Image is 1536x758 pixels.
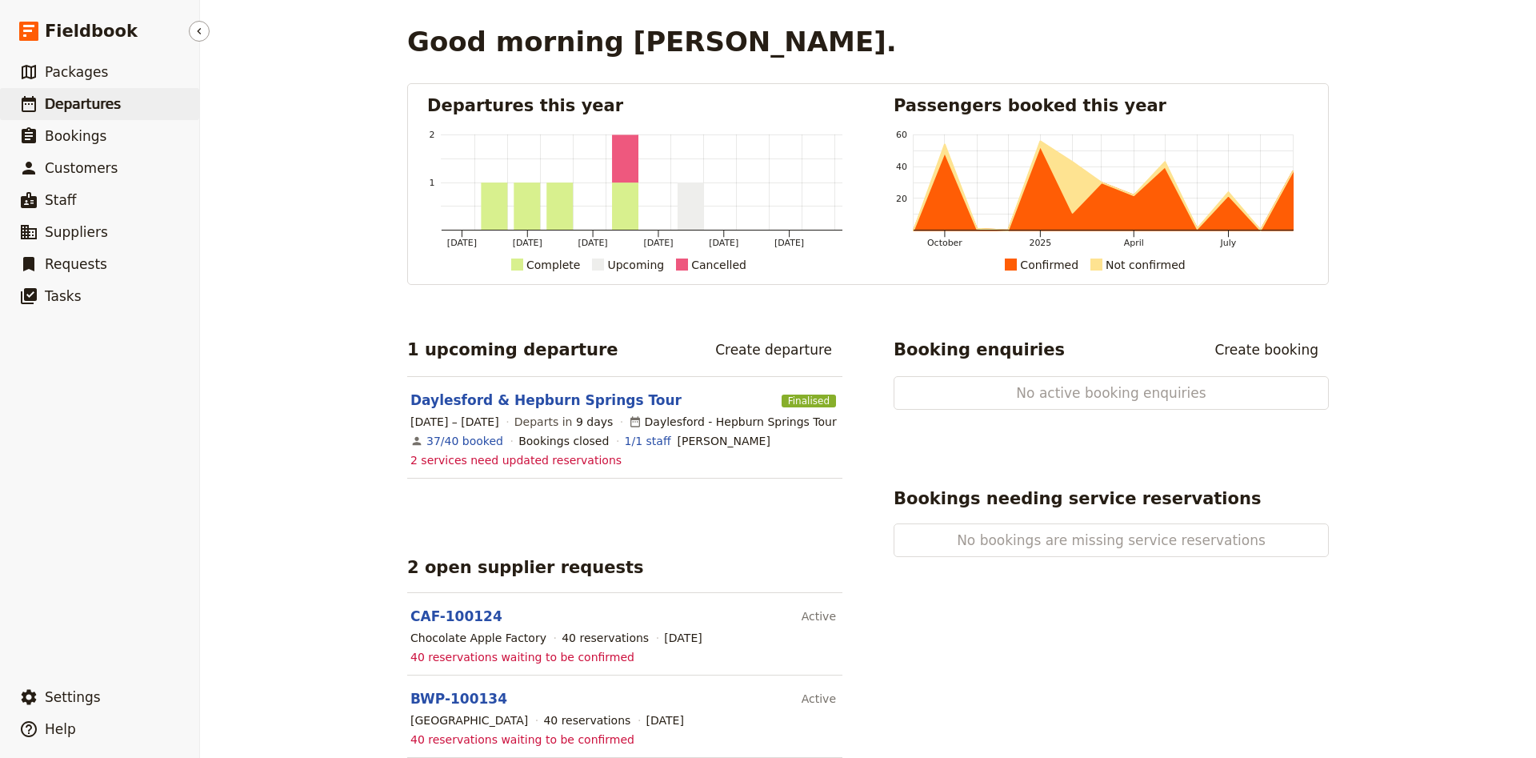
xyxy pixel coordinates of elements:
span: Requests [45,256,107,272]
tspan: April [1124,238,1144,248]
tspan: [DATE] [513,238,542,248]
span: [DATE] [664,630,702,646]
h2: Bookings needing service reservations [894,487,1261,511]
span: Help [45,721,76,737]
a: Daylesford & Hepburn Springs Tour [410,391,682,410]
button: Hide menu [189,21,210,42]
span: Departs in [514,414,613,430]
tspan: [DATE] [578,238,608,248]
span: 40 reservations waiting to be confirmed [410,649,634,665]
span: Tasks [45,288,82,304]
span: Staff [45,192,77,208]
span: [DATE] – [DATE] [410,414,499,430]
div: Bookings closed [518,433,609,449]
span: Wayne Priest [678,433,770,449]
span: Finalised [782,395,836,407]
tspan: October [927,238,962,248]
a: CAF-100124 [410,608,502,624]
div: Upcoming [607,255,664,275]
div: Complete [526,255,580,275]
span: No active booking enquiries [946,383,1277,403]
tspan: [DATE] [643,238,673,248]
span: Departures [45,96,121,112]
div: [GEOGRAPHIC_DATA] [410,712,528,728]
tspan: 2 [430,130,435,140]
span: 9 days [576,415,613,428]
span: Suppliers [45,224,108,240]
span: [DATE] [646,712,684,728]
h2: Passengers booked this year [894,94,1309,118]
span: Customers [45,160,118,176]
a: View the bookings for this departure [426,433,503,449]
div: 40 reservations [543,712,630,728]
tspan: [DATE] [709,238,738,248]
tspan: 60 [896,130,907,140]
a: Create booking [1204,336,1329,363]
span: Bookings [45,128,106,144]
a: BWP-100134 [410,691,507,707]
tspan: July [1220,238,1237,248]
a: 1/1 staff [625,433,671,449]
div: Active [802,603,836,630]
tspan: [DATE] [447,238,477,248]
div: Not confirmed [1106,255,1186,275]
tspan: [DATE] [774,238,804,248]
span: 2 services need updated reservations [410,452,622,468]
h2: Booking enquiries [894,338,1065,362]
tspan: 1 [430,178,435,188]
span: Fieldbook [45,19,138,43]
span: No bookings are missing service reservations [946,531,1277,550]
span: Packages [45,64,108,80]
tspan: 40 [896,162,907,172]
span: Settings [45,689,101,705]
div: 40 reservations [562,630,649,646]
div: Confirmed [1020,255,1078,275]
div: Active [802,685,836,712]
div: Daylesford - Hepburn Springs Tour [629,414,837,430]
h2: 1 upcoming departure [407,338,618,362]
h1: Good morning [PERSON_NAME]. [407,26,897,58]
div: Cancelled [691,255,746,275]
h2: Departures this year [427,94,842,118]
h2: 2 open supplier requests [407,555,644,580]
tspan: 20 [896,194,907,204]
a: Create departure [705,336,842,363]
tspan: 2025 [1029,238,1051,248]
span: 40 reservations waiting to be confirmed [410,732,634,748]
div: Chocolate Apple Factory [410,630,546,646]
